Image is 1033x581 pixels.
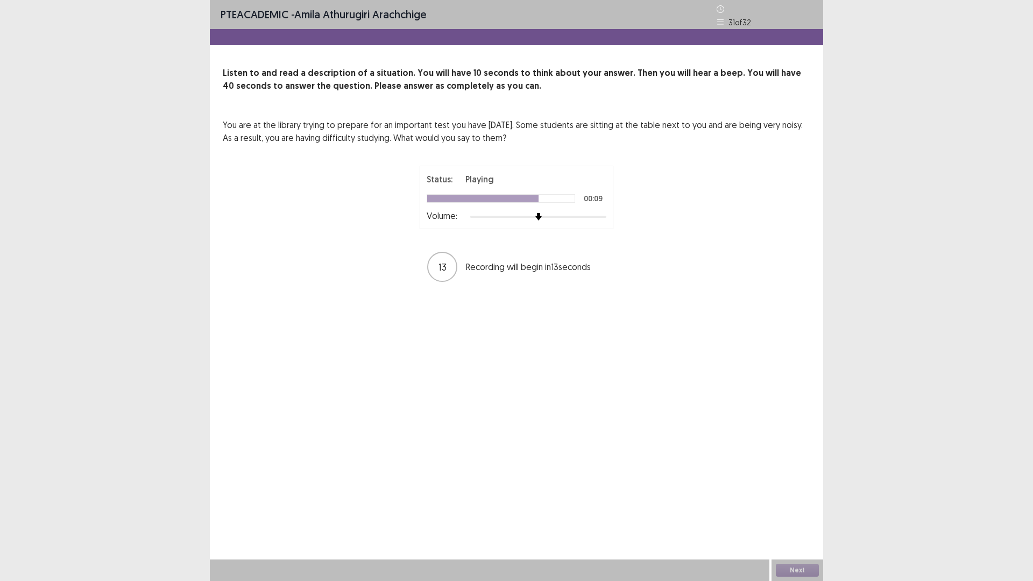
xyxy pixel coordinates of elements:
span: PTE academic [221,8,288,21]
p: Listen to and read a description of a situation. You will have 10 seconds to think about your ans... [223,67,810,93]
p: 13 [438,260,447,274]
img: arrow-thumb [535,213,542,221]
p: Playing [465,173,494,186]
p: Volume: [427,209,457,222]
p: 00:09 [584,195,603,202]
p: 31 of 32 [728,17,751,28]
p: Status: [427,173,452,186]
p: You are at the library trying to prepare for an important test you have [DATE]. Some students are... [223,118,810,144]
p: - amila athurugiri arachchige [221,6,427,23]
p: Recording will begin in 13 seconds [466,260,606,273]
